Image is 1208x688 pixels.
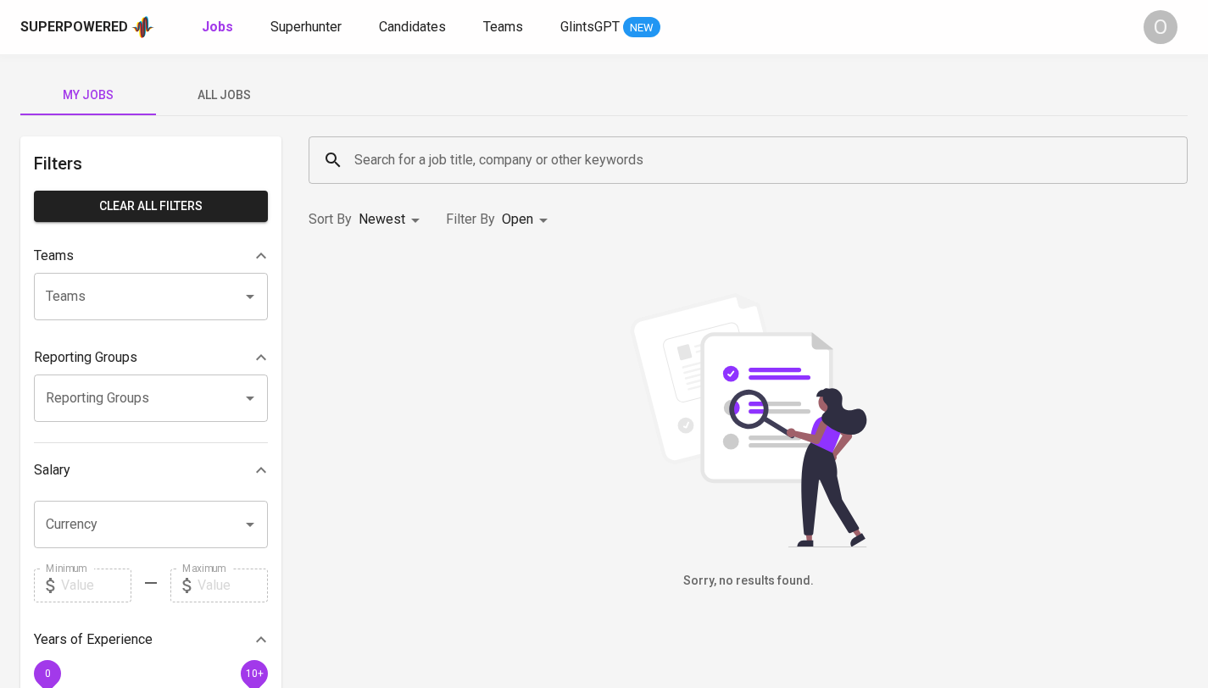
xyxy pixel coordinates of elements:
h6: Sorry, no results found. [309,572,1188,591]
a: Superhunter [270,17,345,38]
span: 0 [44,667,50,679]
button: Clear All filters [34,191,268,222]
span: GlintsGPT [560,19,620,35]
span: Teams [483,19,523,35]
button: Open [238,513,262,536]
div: Superpowered [20,18,128,37]
div: Reporting Groups [34,341,268,375]
a: Superpoweredapp logo [20,14,154,40]
span: Clear All filters [47,196,254,217]
p: Filter By [446,209,495,230]
button: Open [238,386,262,410]
img: app logo [131,14,154,40]
div: Teams [34,239,268,273]
p: Years of Experience [34,630,153,650]
a: Teams [483,17,526,38]
span: Candidates [379,19,446,35]
span: My Jobs [31,85,146,106]
img: file_searching.svg [621,293,876,547]
p: Newest [359,209,405,230]
input: Value [61,569,131,602]
a: GlintsGPT NEW [560,17,660,38]
span: Superhunter [270,19,342,35]
input: Value [198,569,268,602]
div: Newest [359,204,426,236]
div: Salary [34,453,268,487]
a: Candidates [379,17,449,38]
a: Jobs [202,17,237,38]
p: Sort By [309,209,352,230]
span: All Jobs [166,85,281,106]
h6: Filters [34,150,268,177]
span: Open [502,211,533,227]
span: NEW [623,19,660,36]
span: 10+ [245,667,263,679]
button: Open [238,285,262,308]
p: Teams [34,246,74,266]
div: Years of Experience [34,623,268,657]
p: Salary [34,460,70,480]
div: Open [502,204,554,236]
p: Reporting Groups [34,347,137,368]
div: O [1144,10,1177,44]
b: Jobs [202,19,233,35]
